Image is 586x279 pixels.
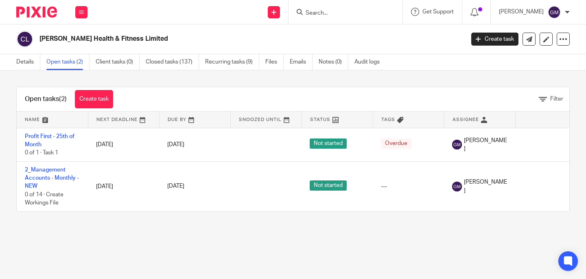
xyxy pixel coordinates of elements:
[239,117,282,122] span: Snoozed Until
[381,138,411,149] span: Overdue
[381,117,395,122] span: Tags
[354,54,386,70] a: Audit logs
[471,33,518,46] a: Create task
[205,54,259,70] a: Recurring tasks (9)
[25,95,67,103] h1: Open tasks
[167,142,184,147] span: [DATE]
[452,182,462,191] img: svg%3E
[59,96,67,102] span: (2)
[16,54,40,70] a: Details
[319,54,348,70] a: Notes (0)
[16,31,33,48] img: svg%3E
[46,54,90,70] a: Open tasks (2)
[464,178,507,195] span: [PERSON_NAME]
[381,182,436,191] div: ---
[25,192,63,206] span: 0 of 14 · Create Workings File
[16,7,57,18] img: Pixie
[310,138,347,149] span: Not started
[96,54,140,70] a: Client tasks (0)
[499,8,544,16] p: [PERSON_NAME]
[146,54,199,70] a: Closed tasks (137)
[39,35,375,43] h2: [PERSON_NAME] Health & Fitness Limited
[25,134,74,147] a: Profit First - 25th of Month
[75,90,113,108] a: Create task
[548,6,561,19] img: svg%3E
[310,180,347,191] span: Not started
[290,54,313,70] a: Emails
[452,140,462,149] img: svg%3E
[167,184,184,189] span: [DATE]
[265,54,284,70] a: Files
[305,10,378,17] input: Search
[464,136,507,153] span: [PERSON_NAME]
[88,161,159,211] td: [DATE]
[25,167,79,189] a: 2_Management Accounts - Monthly - NEW
[88,128,159,161] td: [DATE]
[422,9,454,15] span: Get Support
[550,96,563,102] span: Filter
[25,150,58,156] span: 0 of 1 · Task 1
[310,117,330,122] span: Status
